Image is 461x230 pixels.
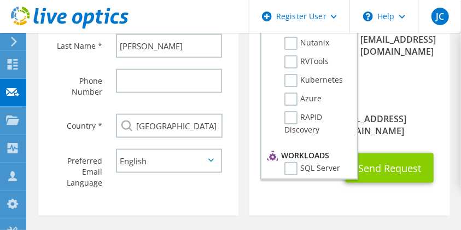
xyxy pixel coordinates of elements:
[346,153,434,183] button: Send Request
[284,111,346,135] label: RAPID Discovery
[249,93,450,142] div: CC & Reply To
[361,33,439,58] span: [EMAIL_ADDRESS][DOMAIN_NAME]
[49,114,102,131] label: Country *
[49,34,102,51] label: Last Name *
[284,162,340,175] label: SQL Server
[49,69,102,97] label: Phone Number
[350,13,450,63] div: Sender & From
[264,149,351,162] li: Workloads
[49,149,102,188] label: Preferred Email Language
[249,13,349,87] div: To
[284,55,329,68] label: RVTools
[284,93,322,106] label: Azure
[284,37,329,50] label: Nutanix
[431,8,449,25] span: JC
[363,12,373,21] svg: \n
[284,74,343,87] label: Kubernetes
